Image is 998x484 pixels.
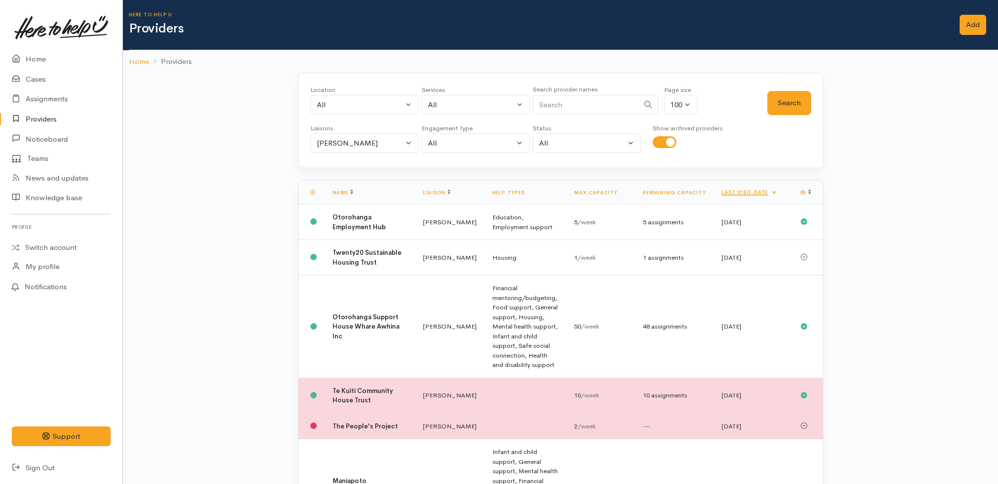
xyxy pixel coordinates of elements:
[149,56,192,67] li: Providers
[574,422,627,431] div: 2
[643,391,706,400] div: 10 assignments
[653,123,723,133] div: Show archived providers
[415,275,484,378] td: [PERSON_NAME]
[333,387,393,405] b: Te Kuiti Community House Trust
[129,22,948,36] h1: Providers
[333,189,353,196] a: Name
[484,205,567,240] td: Education, Employment support
[484,240,567,275] td: Housing
[415,378,484,413] td: [PERSON_NAME]
[664,95,697,115] button: 100
[581,391,599,399] span: /week
[581,322,599,331] span: /week
[317,138,403,149] div: [PERSON_NAME]
[129,56,149,67] a: Home
[714,413,792,439] td: [DATE]
[722,189,777,195] a: Last visit date
[415,205,484,240] td: [PERSON_NAME]
[533,95,639,115] input: Search
[422,123,530,133] div: Engagement Type
[123,50,998,73] nav: breadcrumb
[643,322,706,332] div: 48 assignments
[533,133,641,153] button: All
[714,240,792,275] td: [DATE]
[484,275,567,378] td: Financial mentoring/budgeting, Food support, General support, Housing, Mental health support, Inf...
[714,205,792,240] td: [DATE]
[533,123,641,133] div: Status
[333,313,399,340] b: Otorohanga Support House Whare Awhina Inc
[310,133,419,153] button: Katarina Daly
[577,218,596,226] span: /week
[714,275,792,378] td: [DATE]
[643,217,706,227] div: 5 assignments
[428,138,514,149] div: All
[422,133,530,153] button: All
[492,189,525,196] a: Help types
[574,217,627,227] div: 5
[574,189,617,196] a: Max capacity
[423,189,451,196] a: Liaison
[643,253,706,263] div: 1 assignments
[577,422,596,430] span: /week
[12,220,111,234] h6: Profile
[333,248,401,267] b: Twenty20 Sustainable Housing Trust
[428,99,514,111] div: All
[310,123,419,133] div: Liaisons
[714,378,792,413] td: [DATE]
[422,95,530,115] button: All
[310,95,419,115] button: All
[670,99,682,111] div: 100
[533,85,598,93] small: Search provider names
[767,91,811,115] button: Search
[574,322,627,332] div: 50
[129,12,948,17] h6: Here to help u
[317,99,403,111] div: All
[12,426,111,447] button: Support
[643,189,705,196] a: Remaining capacity
[664,85,697,95] div: Page size
[333,422,398,430] b: The People's Project
[539,138,626,149] div: All
[574,391,627,400] div: 10
[574,253,627,263] div: 1
[415,413,484,439] td: [PERSON_NAME]
[415,240,484,275] td: [PERSON_NAME]
[310,85,419,95] div: Location
[960,15,986,35] a: Add
[643,422,650,430] span: —
[577,253,596,262] span: /week
[333,213,386,231] b: Otorohanga Employment Hub
[422,85,530,95] div: Services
